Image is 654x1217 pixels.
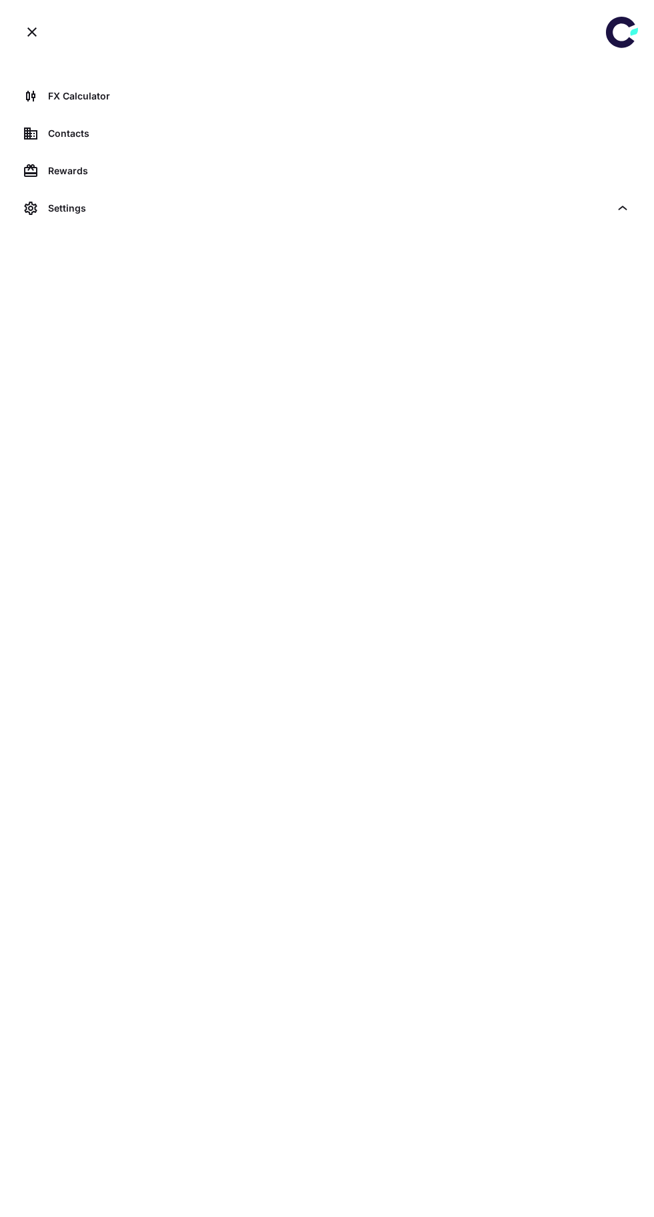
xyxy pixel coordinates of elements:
[16,155,638,187] a: Rewards
[16,117,638,150] a: Contacts
[48,164,630,178] div: Rewards
[48,201,610,216] div: Settings
[48,126,630,141] div: Contacts
[16,80,638,112] a: FX Calculator
[16,192,638,224] div: Settings
[48,89,630,103] div: FX Calculator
